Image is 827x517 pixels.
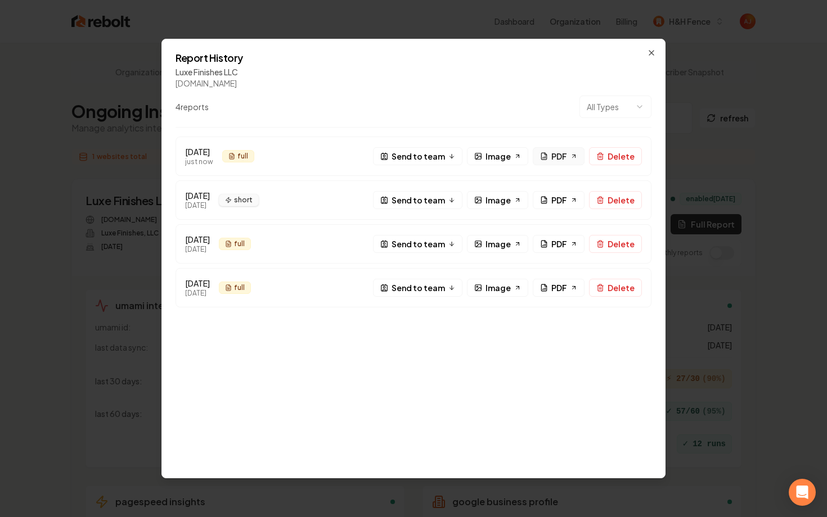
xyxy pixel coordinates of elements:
button: Send to team [373,147,462,165]
button: Delete [589,191,642,209]
span: Image [486,151,511,162]
span: Send to team [392,151,445,162]
a: Image [467,191,528,209]
div: Luxe Finishes LLC [176,66,651,78]
a: PDF [533,235,585,253]
a: PDF [533,191,585,209]
span: PDF [551,194,567,206]
span: Delete [608,282,635,294]
span: full [234,239,245,248]
div: just now [185,157,213,166]
span: PDF [551,238,567,250]
a: Image [467,235,528,253]
div: [DATE] [185,234,210,245]
span: Send to team [392,194,445,206]
a: Image [467,147,528,165]
button: Send to team [373,191,462,209]
h2: Report History [176,53,651,63]
span: PDF [551,151,567,162]
span: Image [486,282,511,294]
span: short [234,196,253,205]
button: Send to team [373,279,462,297]
button: Delete [589,147,642,165]
span: full [237,152,248,161]
div: [DATE] [185,190,210,201]
a: PDF [533,147,585,165]
span: Send to team [392,282,445,294]
span: Delete [608,151,635,162]
span: Image [486,194,511,206]
div: [DATE] [185,289,210,298]
div: [DATE] [185,146,213,157]
button: Delete [589,279,642,297]
span: PDF [551,282,567,294]
div: [DATE] [185,201,210,210]
div: [DATE] [185,245,210,254]
a: PDF [533,279,585,297]
button: Delete [589,235,642,253]
span: Delete [608,238,635,250]
div: [DOMAIN_NAME] [176,78,651,89]
span: Image [486,238,511,250]
a: Image [467,279,528,297]
button: Send to team [373,235,462,253]
span: Delete [608,194,635,206]
div: 4 report s [176,101,209,112]
div: [DATE] [185,278,210,289]
span: full [234,283,245,292]
span: Send to team [392,238,445,250]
